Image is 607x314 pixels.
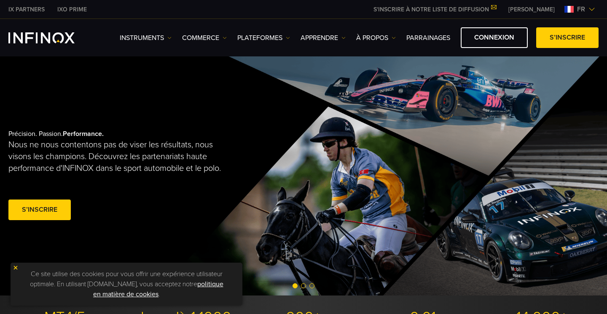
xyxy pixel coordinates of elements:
[502,5,561,14] a: INFINOX MENU
[237,33,290,43] a: PLATEFORMES
[8,139,221,174] p: Nous ne nous contentons pas de viser les résultats, nous visons les champions. Découvrez les part...
[536,27,599,48] a: S’inscrire
[574,4,588,14] span: fr
[120,33,172,43] a: INSTRUMENTS
[406,33,450,43] a: Parrainages
[15,267,238,301] p: Ce site utilise des cookies pour vous offrir une expérience utilisateur optimale. En utilisant [D...
[8,116,274,236] div: Précision. Passion.
[356,33,396,43] a: À PROPOS
[301,283,306,288] span: Go to slide 2
[63,130,104,138] strong: Performance.
[461,27,528,48] a: Connexion
[301,33,346,43] a: APPRENDRE
[8,32,94,43] a: INFINOX Logo
[182,33,227,43] a: COMMERCE
[51,5,93,14] a: INFINOX
[367,6,502,13] a: S'INSCRIRE À NOTRE LISTE DE DIFFUSION
[13,265,19,271] img: yellow close icon
[309,283,314,288] span: Go to slide 3
[8,200,71,220] a: S’inscrire
[293,283,298,288] span: Go to slide 1
[2,5,51,14] a: INFINOX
